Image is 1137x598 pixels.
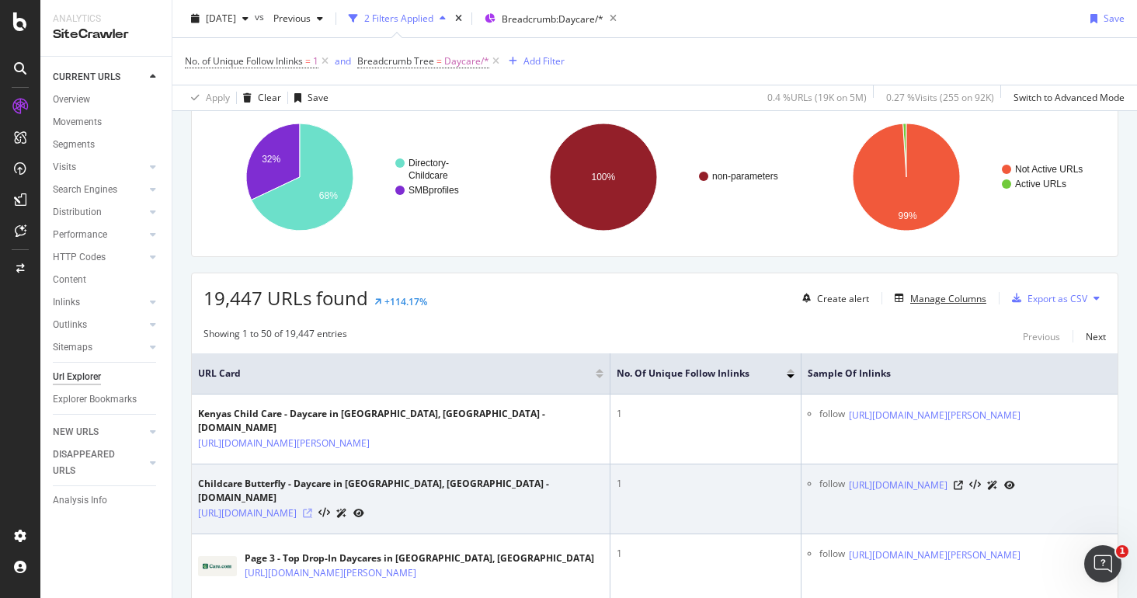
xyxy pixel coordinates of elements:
[53,249,106,266] div: HTTP Codes
[617,477,795,491] div: 1
[53,424,145,440] a: NEW URLS
[53,227,107,243] div: Performance
[1086,327,1106,346] button: Next
[53,492,107,509] div: Analysis Info
[255,10,267,23] span: vs
[319,190,338,201] text: 68%
[53,272,86,288] div: Content
[53,339,145,356] a: Sitemaps
[206,91,230,104] div: Apply
[53,92,161,108] a: Overview
[507,110,799,245] svg: A chart.
[954,481,963,490] a: Visit Online Page
[53,137,95,153] div: Segments
[198,506,297,521] a: [URL][DOMAIN_NAME]
[819,477,845,493] div: follow
[53,249,145,266] a: HTTP Codes
[502,12,603,26] span: Breadcrumb: Daycare/*
[318,508,330,519] button: View HTML Source
[817,292,869,305] div: Create alert
[53,12,159,26] div: Analytics
[53,339,92,356] div: Sitemaps
[198,407,603,435] div: Kenyas Child Care - Daycare in [GEOGRAPHIC_DATA], [GEOGRAPHIC_DATA] - [DOMAIN_NAME]
[198,556,237,576] img: main image
[245,565,416,581] a: [URL][DOMAIN_NAME][PERSON_NAME]
[53,369,161,385] a: Url Explorer
[53,294,145,311] a: Inlinks
[436,54,442,68] span: =
[53,317,87,333] div: Outlinks
[53,92,90,108] div: Overview
[899,210,917,221] text: 99%
[617,367,763,381] span: No. of Unique Follow Inlinks
[53,204,102,221] div: Distribution
[53,182,117,198] div: Search Engines
[53,391,137,408] div: Explorer Bookmarks
[53,492,161,509] a: Analysis Info
[617,407,795,421] div: 1
[308,91,329,104] div: Save
[1007,85,1125,110] button: Switch to Advanced Mode
[849,478,947,493] a: [URL][DOMAIN_NAME]
[53,317,145,333] a: Outlinks
[342,6,452,31] button: 2 Filters Applied
[357,54,434,68] span: Breadcrumb Tree
[591,172,615,183] text: 100%
[53,69,145,85] a: CURRENT URLS
[849,548,1021,563] a: [URL][DOMAIN_NAME][PERSON_NAME]
[303,509,312,518] a: Visit Online Page
[53,114,102,130] div: Movements
[712,171,778,182] text: non-parameters
[185,85,230,110] button: Apply
[335,54,351,68] div: and
[796,286,869,311] button: Create alert
[969,480,981,491] button: View HTML Source
[262,154,280,165] text: 32%
[1006,286,1087,311] button: Export as CSV
[810,110,1102,245] svg: A chart.
[267,6,329,31] button: Previous
[617,547,795,561] div: 1
[444,50,489,72] span: Daycare/*
[910,292,986,305] div: Manage Columns
[1086,330,1106,343] div: Next
[1023,327,1060,346] button: Previous
[185,54,303,68] span: No. of Unique Follow Inlinks
[258,91,281,104] div: Clear
[1015,164,1083,175] text: Not Active URLs
[198,477,603,505] div: Childcare Butterfly - Daycare in [GEOGRAPHIC_DATA], [GEOGRAPHIC_DATA] - [DOMAIN_NAME]
[53,294,80,311] div: Inlinks
[364,12,433,25] div: 2 Filters Applied
[53,369,101,385] div: Url Explorer
[1027,292,1087,305] div: Export as CSV
[987,477,998,493] a: AI Url Details
[478,6,603,31] button: Breadcrumb:Daycare/*
[1116,545,1128,558] span: 1
[53,159,145,176] a: Visits
[53,182,145,198] a: Search Engines
[198,367,592,381] span: URL Card
[1084,6,1125,31] button: Save
[203,110,495,245] svg: A chart.
[767,91,867,104] div: 0.4 % URLs ( 19K on 5M )
[53,391,161,408] a: Explorer Bookmarks
[305,54,311,68] span: =
[53,159,76,176] div: Visits
[53,26,159,43] div: SiteCrawler
[198,436,370,451] a: [URL][DOMAIN_NAME][PERSON_NAME]
[819,407,845,423] div: follow
[203,327,347,346] div: Showing 1 to 50 of 19,447 entries
[245,551,594,565] div: Page 3 - Top Drop-In Daycares in [GEOGRAPHIC_DATA], [GEOGRAPHIC_DATA]
[53,204,145,221] a: Distribution
[53,114,161,130] a: Movements
[452,11,465,26] div: times
[267,12,311,25] span: Previous
[53,424,99,440] div: NEW URLS
[1004,477,1015,493] a: URL Inspection
[336,505,347,521] a: AI Url Details
[53,272,161,288] a: Content
[206,12,236,25] span: 2025 Sep. 1st
[53,69,120,85] div: CURRENT URLS
[819,547,845,563] div: follow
